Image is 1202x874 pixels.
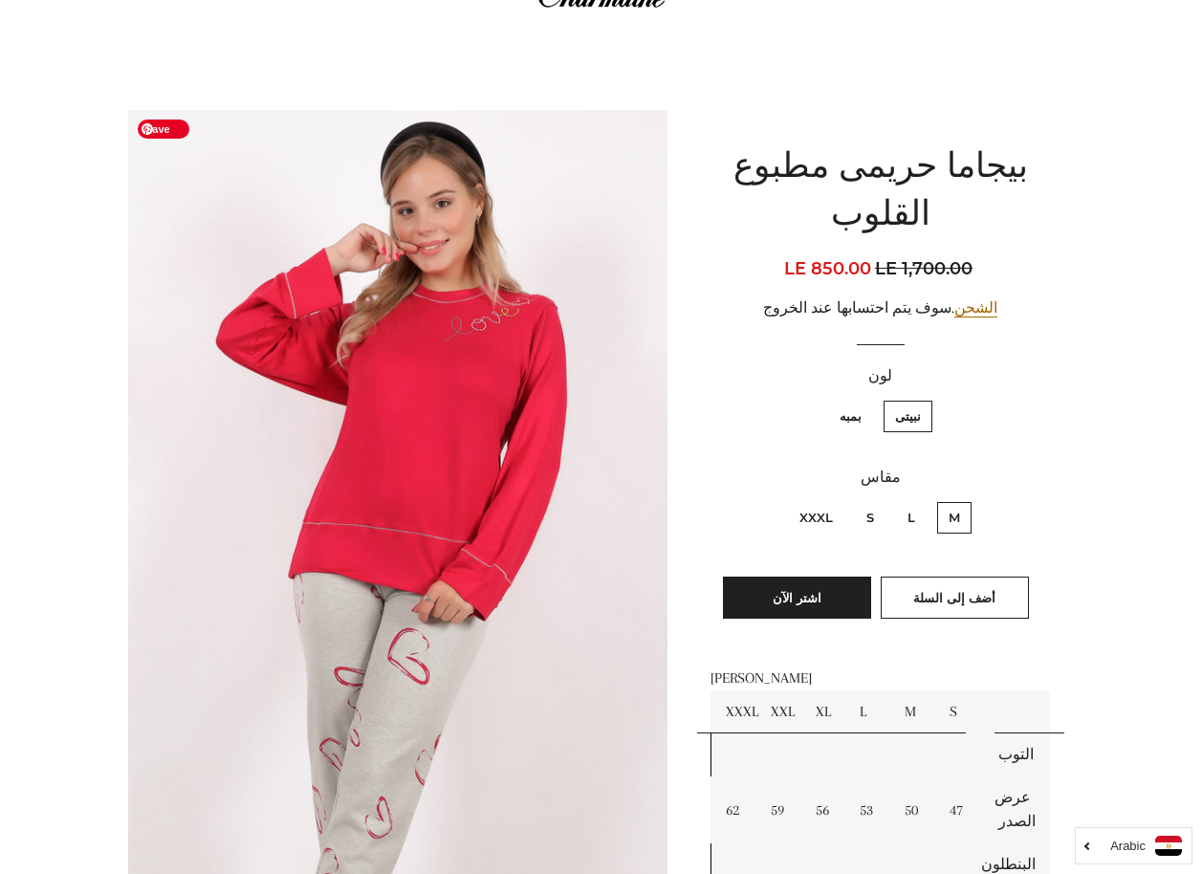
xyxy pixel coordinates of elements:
[1110,840,1146,852] i: Arabic
[875,255,977,282] span: LE 1,700.00
[723,577,871,619] button: اشتر الآن
[711,776,756,843] td: 62
[845,776,890,843] td: 53
[710,364,1050,388] label: لون
[935,776,980,843] td: 47
[756,690,801,733] td: XXL
[138,120,189,139] span: Save
[896,502,927,534] label: L
[1085,836,1182,856] a: Arabic
[784,258,871,279] span: LE 850.00
[828,401,873,432] label: بمبه
[710,144,1050,241] h1: بيجاما حريمى مطبوع القلوب
[710,466,1050,490] label: مقاس
[845,690,890,733] td: L
[980,776,1051,843] td: عرض الصدر
[980,733,1051,776] td: التوب
[890,690,935,733] td: M
[935,690,980,733] td: S
[710,296,1050,320] div: .سوف يتم احتسابها عند الخروج
[855,502,885,534] label: S
[890,776,935,843] td: 50
[881,577,1029,619] button: أضف إلى السلة
[756,776,801,843] td: 59
[913,590,995,605] span: أضف إلى السلة
[788,502,844,534] label: XXXL
[711,690,756,733] td: XXXL
[801,690,846,733] td: XL
[801,776,846,843] td: 56
[937,502,972,534] label: M
[884,401,932,432] label: نبيتى
[954,299,997,317] a: الشحن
